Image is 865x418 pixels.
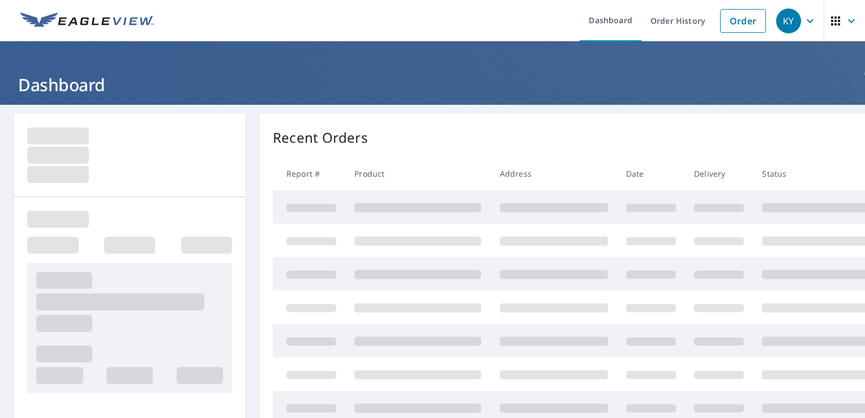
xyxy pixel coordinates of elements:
[491,157,617,190] th: Address
[273,127,368,148] p: Recent Orders
[776,8,801,33] div: KY
[345,157,490,190] th: Product
[685,157,753,190] th: Delivery
[720,9,766,33] a: Order
[20,12,154,29] img: EV Logo
[14,73,851,96] h1: Dashboard
[273,157,345,190] th: Report #
[617,157,685,190] th: Date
